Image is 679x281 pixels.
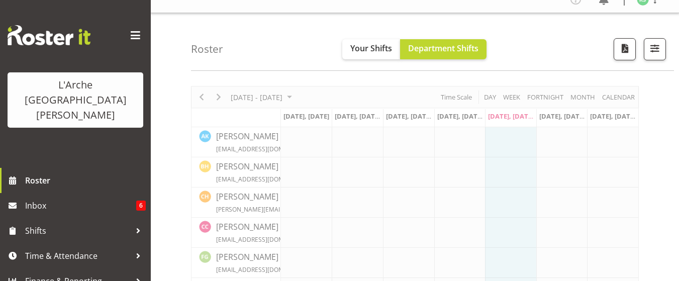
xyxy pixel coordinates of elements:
[191,43,223,55] h4: Roster
[8,25,90,45] img: Rosterit website logo
[408,43,478,54] span: Department Shifts
[18,77,133,123] div: L'Arche [GEOGRAPHIC_DATA][PERSON_NAME]
[644,38,666,60] button: Filter Shifts
[25,173,146,188] span: Roster
[25,198,136,213] span: Inbox
[400,39,487,59] button: Department Shifts
[25,248,131,263] span: Time & Attendance
[350,43,392,54] span: Your Shifts
[25,223,131,238] span: Shifts
[136,201,146,211] span: 6
[614,38,636,60] button: Download a PDF of the roster according to the set date range.
[342,39,400,59] button: Your Shifts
